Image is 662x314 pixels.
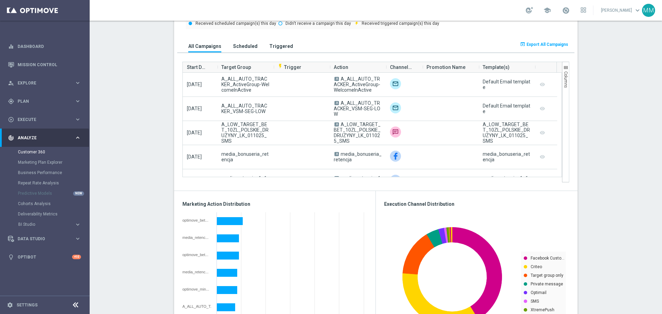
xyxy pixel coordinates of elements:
text: XtremePush [531,307,554,312]
div: Default Email template [483,103,531,114]
div: track_changes Analyze keyboard_arrow_right [8,135,81,141]
i: keyboard_arrow_right [74,235,81,242]
img: Facebook Custom Audience [390,175,401,186]
div: optimove_minor_and_low_value [182,287,212,291]
h3: Scheduled [233,43,258,49]
img: Facebook Custom Audience [390,151,401,162]
button: equalizer Dashboard [8,44,81,49]
a: [PERSON_NAME]keyboard_arrow_down [600,5,642,16]
img: Target group only [390,78,401,89]
span: keyboard_arrow_down [634,7,641,14]
div: Business Performance [18,168,89,178]
div: gps_fixed Plan keyboard_arrow_right [8,99,81,104]
span: school [543,7,551,14]
i: open_in_browser [520,41,525,47]
h3: Marketing Action Distribution [182,201,367,207]
button: All Campaigns [187,40,223,52]
div: BI Studio [18,222,74,226]
button: lightbulb Optibot +10 [8,254,81,260]
text: Criteo [531,264,542,269]
div: Cohorts Analysis [18,199,89,209]
span: [DATE] [187,106,202,111]
span: Explore [18,81,74,85]
div: Mission Control [8,55,81,74]
div: Data Studio [8,236,74,242]
i: play_circle_outline [8,117,14,123]
span: Start Date [187,60,208,74]
i: flash_on [278,63,283,69]
div: MM [642,4,655,17]
div: SMS [390,126,401,138]
span: Execute [18,118,74,122]
div: A_ALL_AUTO_TRACKER_ActiveGroup-WelcomeInActive [182,304,212,308]
div: Plan [8,98,74,104]
text: Didn't receive a campaign this day [285,21,351,26]
span: media_retencja_1_14 [221,175,269,186]
span: A [334,176,339,180]
div: Analyze [8,135,74,141]
button: open_in_browser Export All Campaigns [519,40,569,49]
a: Deliverability Metrics [18,211,72,217]
span: A_LOW_TARGET_BET_10ZL_POLSKIE_DRUZYNY_LK_011025_SMS [334,122,381,144]
i: keyboard_arrow_right [74,98,81,104]
div: Repeat Rate Analysis [18,178,89,188]
div: Default Email template [483,79,531,90]
div: Optibot [8,248,81,266]
div: media_bonuseria_retencja [483,151,531,162]
a: Repeat Rate Analysis [18,180,72,186]
div: Dashboard [8,37,81,55]
text: Received triggered campaign(s) this day [362,21,439,26]
div: Marketing Plan Explorer [18,157,89,168]
div: NEW [73,191,84,196]
button: Data Studio keyboard_arrow_right [8,236,81,242]
text: Private message [531,282,563,286]
span: A [334,101,339,105]
text: Optimail [531,290,546,295]
a: Dashboard [18,37,81,55]
div: BI Studio [18,219,89,230]
h3: Execution Channel Distribution [384,201,569,207]
span: BI Studio [18,222,68,226]
div: A_LOW_TARGET_BET_10ZL_POLSKIE_DRUZYNY_LK_011025_SMS [483,122,531,144]
span: A [334,152,339,156]
span: A_LOW_TARGET_BET_10ZL_POLSKIE_DRUZYNY_LK_011025_SMS [221,122,269,144]
div: optimove_bet_14D_and_reg_30D [182,253,212,257]
div: optimove_bet_1D_plus [182,218,212,222]
span: media_bonuseria_retencja [221,151,269,162]
div: Predictive Models [18,188,89,199]
button: Triggered [268,40,295,52]
a: Cohorts Analysis [18,201,72,206]
span: Analyze [18,136,74,140]
span: Promotion Name [427,60,465,74]
span: A [334,77,339,81]
span: media_retencja_1_14 [334,175,381,186]
i: keyboard_arrow_right [74,80,81,86]
span: Channel(s) [390,60,413,74]
i: equalizer [8,43,14,50]
span: [DATE] [187,154,202,160]
i: track_changes [8,135,14,141]
button: BI Studio keyboard_arrow_right [18,222,81,227]
span: A_ALL_AUTO_TRACKER_VSM-SEG-LOW [334,100,380,117]
span: Target Group [221,60,251,74]
span: media_bonuseria_retencja [334,151,382,162]
div: Customer 360 [18,147,89,157]
span: A_ALL_AUTO_TRACKER_ActiveGroup-WelcomeInActive [334,76,380,93]
i: keyboard_arrow_right [74,134,81,141]
button: person_search Explore keyboard_arrow_right [8,80,81,86]
i: person_search [8,80,14,86]
div: media_retencja_1_14 [182,235,212,240]
a: Marketing Plan Explorer [18,160,72,165]
button: Mission Control [8,62,81,68]
div: Explore [8,80,74,86]
span: [DATE] [187,82,202,87]
text: Target group only [531,273,563,278]
span: A_ALL_AUTO_TRACKER_VSM-SEG-LOW [221,103,269,114]
a: Optibot [18,248,72,266]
